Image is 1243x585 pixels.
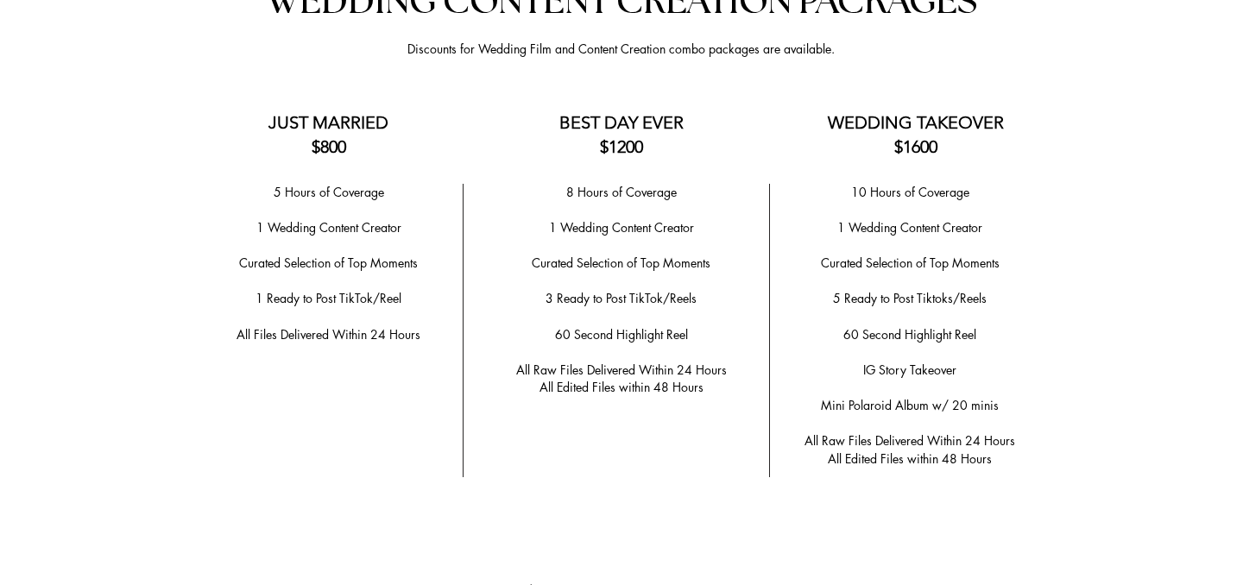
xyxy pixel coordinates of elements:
[863,362,956,378] span: IG Story Takeover
[237,326,420,343] span: All Files Delivered Within 24 Hours
[256,290,401,306] span: 1 Ready to Post TikTok/Reel
[828,112,1004,157] span: WEDDING TAKEOVER $1600
[821,255,1000,271] span: Curated Selection of Top Moments
[566,184,677,200] span: 8 Hours of Coverage
[828,450,992,467] span: All Edited Files within 48 Hours
[546,290,697,306] span: 3 Ready to Post TikTok/Reels
[843,326,976,343] span: 60 Second Highlight Reel
[837,219,982,236] span: 1 Wedding Content Creator
[312,136,346,157] span: $800
[274,184,384,200] span: 5 Hours of Coverage
[256,219,401,236] span: 1 Wedding Content Creator
[555,326,688,343] span: 60 Second Highlight Reel
[407,41,835,57] span: Discounts for Wedding Film and Content Creation combo packages are available.
[532,255,710,271] span: ​Curated Selection of Top Moments
[833,290,987,306] span: 5 Ready to Post Tiktoks/Reels
[559,112,684,157] span: BEST DAY EVER $1200
[851,184,969,200] span: 10 Hours of Coverage
[821,397,999,413] span: Mini Polaroid Album w/ 20 minis
[804,432,1015,449] span: All Raw Files Delivered Within 24 Hours
[239,255,418,271] span: ​Curated Selection of Top Moments
[539,379,704,395] span: All Edited Files within 48 Hours
[549,219,694,236] span: 1 Wedding Content Creator
[268,112,388,133] span: JUST MARRIED
[516,362,727,378] span: All Raw Files Delivered Within 24 Hours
